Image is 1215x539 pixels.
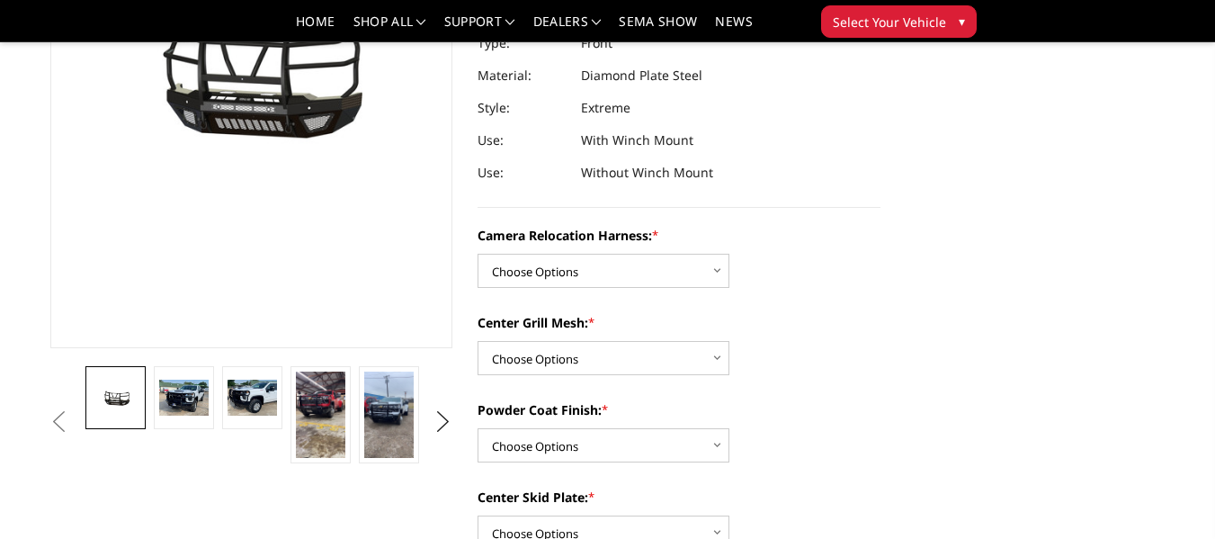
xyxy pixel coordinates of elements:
dt: Material: [478,59,567,92]
button: Select Your Vehicle [821,5,977,38]
button: Next [430,409,457,436]
img: 2024-2025 Chevrolet 2500-3500 - T2 Series - Extreme Front Bumper (receiver or winch) [228,380,276,417]
img: 2024-2025 Chevrolet 2500-3500 - T2 Series - Extreme Front Bumper (receiver or winch) [159,380,208,417]
img: 2024-2025 Chevrolet 2500-3500 - T2 Series - Extreme Front Bumper (receiver or winch) [364,372,413,458]
dd: Diamond Plate Steel [581,59,702,92]
button: Previous [46,409,73,436]
dd: Without Winch Mount [581,157,713,189]
label: Center Grill Mesh: [478,313,880,332]
a: shop all [353,15,426,41]
span: Select Your Vehicle [833,13,946,31]
dt: Use: [478,124,567,157]
a: SEMA Show [619,15,697,41]
a: Dealers [533,15,602,41]
dd: Extreme [581,92,630,124]
a: Home [296,15,335,41]
img: 2024-2025 Chevrolet 2500-3500 - T2 Series - Extreme Front Bumper (receiver or winch) [296,372,344,458]
label: Powder Coat Finish: [478,400,880,419]
dd: With Winch Mount [581,124,693,157]
label: Center Skid Plate: [478,488,880,507]
dd: Front [581,27,612,59]
a: News [715,15,752,41]
dt: Use: [478,157,567,189]
dt: Type: [478,27,567,59]
dt: Style: [478,92,567,124]
a: Support [444,15,515,41]
img: 2024-2025 Chevrolet 2500-3500 - T2 Series - Extreme Front Bumper (receiver or winch) [91,386,139,409]
span: ▾ [959,12,965,31]
label: Camera Relocation Harness: [478,226,880,245]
